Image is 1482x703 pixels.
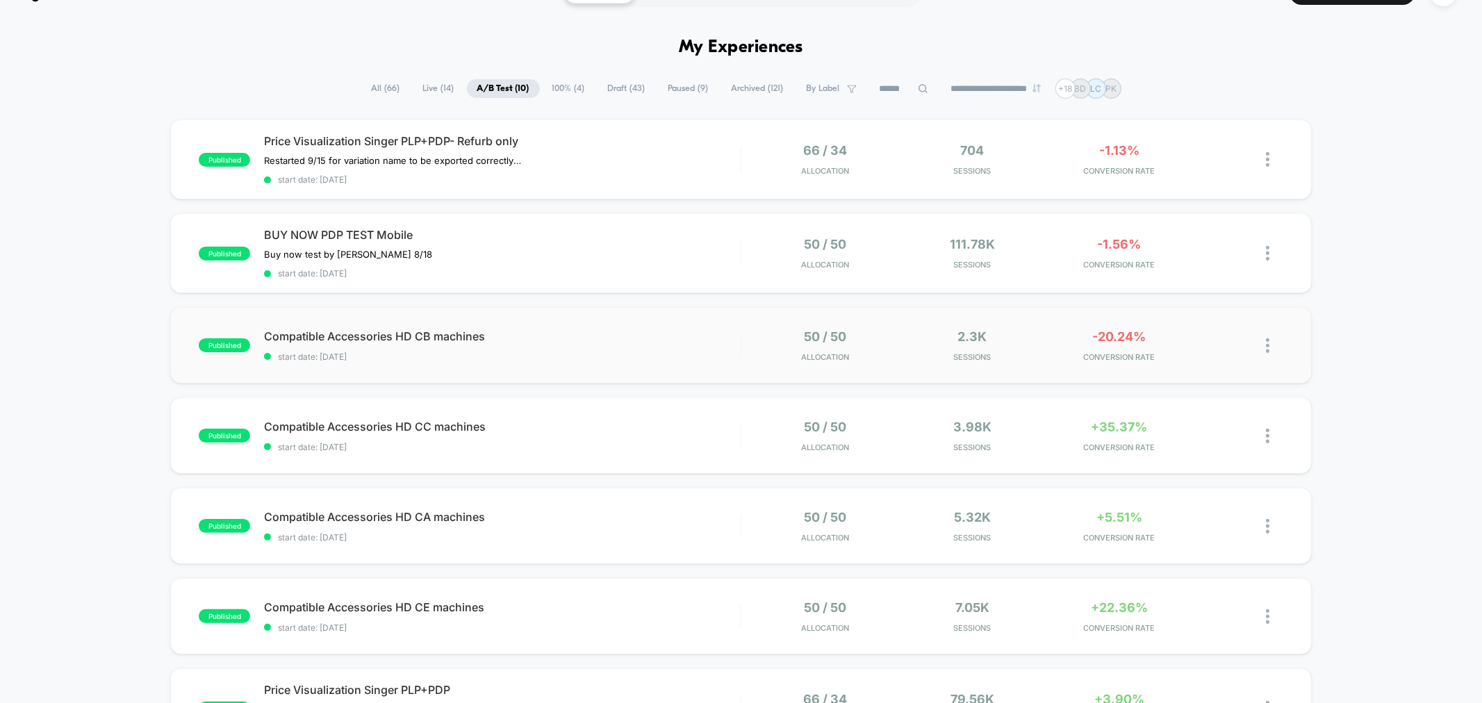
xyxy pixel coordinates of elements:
[805,329,847,344] span: 50 / 50
[1266,519,1269,534] img: close
[264,442,740,452] span: start date: [DATE]
[802,623,850,633] span: Allocation
[1096,510,1142,524] span: +5.51%
[361,79,411,98] span: All ( 66 )
[802,260,850,270] span: Allocation
[1091,600,1148,615] span: +22.36%
[903,260,1043,270] span: Sessions
[1049,533,1189,543] span: CONVERSION RATE
[264,155,522,166] span: Restarted 9/15 for variation name to be exported correctly for reporting. Singer Refurb discount-...
[958,329,987,344] span: 2.3k
[805,600,847,615] span: 50 / 50
[264,420,740,433] span: Compatible Accessories HD CC machines
[199,247,250,260] span: published
[805,237,847,251] span: 50 / 50
[1266,152,1269,167] img: close
[1266,246,1269,260] img: close
[264,249,432,260] span: Buy now test by [PERSON_NAME] 8/18
[264,510,740,524] span: Compatible Accessories HD CA machines
[954,510,991,524] span: 5.32k
[413,79,465,98] span: Live ( 14 )
[679,38,803,58] h1: My Experiences
[1092,420,1148,434] span: +35.37%
[264,683,740,697] span: Price Visualization Singer PLP+PDP
[1032,84,1041,92] img: end
[1105,83,1117,94] p: PK
[264,134,740,148] span: Price Visualization Singer PLP+PDP- Refurb only
[199,338,250,352] span: published
[264,600,740,614] span: Compatible Accessories HD CE machines
[903,352,1043,362] span: Sessions
[721,79,794,98] span: Archived ( 121 )
[264,174,740,185] span: start date: [DATE]
[903,166,1043,176] span: Sessions
[1099,143,1139,158] span: -1.13%
[542,79,595,98] span: 100% ( 4 )
[802,352,850,362] span: Allocation
[1049,166,1189,176] span: CONVERSION RATE
[658,79,719,98] span: Paused ( 9 )
[950,237,995,251] span: 111.78k
[805,510,847,524] span: 50 / 50
[1098,237,1142,251] span: -1.56%
[805,420,847,434] span: 50 / 50
[1055,78,1076,99] div: + 18
[1266,609,1269,624] img: close
[199,519,250,533] span: published
[264,268,740,279] span: start date: [DATE]
[955,600,989,615] span: 7.05k
[804,143,848,158] span: 66 / 34
[199,609,250,623] span: published
[903,443,1043,452] span: Sessions
[264,228,740,242] span: BUY NOW PDP TEST Mobile
[264,329,740,343] span: Compatible Accessories HD CB machines
[264,622,740,633] span: start date: [DATE]
[802,533,850,543] span: Allocation
[1049,443,1189,452] span: CONVERSION RATE
[199,429,250,443] span: published
[1090,83,1101,94] p: LC
[467,79,540,98] span: A/B Test ( 10 )
[264,351,740,362] span: start date: [DATE]
[264,532,740,543] span: start date: [DATE]
[961,143,985,158] span: 704
[1049,260,1189,270] span: CONVERSION RATE
[199,153,250,167] span: published
[903,533,1043,543] span: Sessions
[1266,429,1269,443] img: close
[1049,352,1189,362] span: CONVERSION RATE
[807,83,840,94] span: By Label
[953,420,991,434] span: 3.98k
[1266,338,1269,353] img: close
[1075,83,1087,94] p: BD
[598,79,656,98] span: Draft ( 43 )
[903,623,1043,633] span: Sessions
[802,166,850,176] span: Allocation
[1049,623,1189,633] span: CONVERSION RATE
[802,443,850,452] span: Allocation
[1093,329,1146,344] span: -20.24%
